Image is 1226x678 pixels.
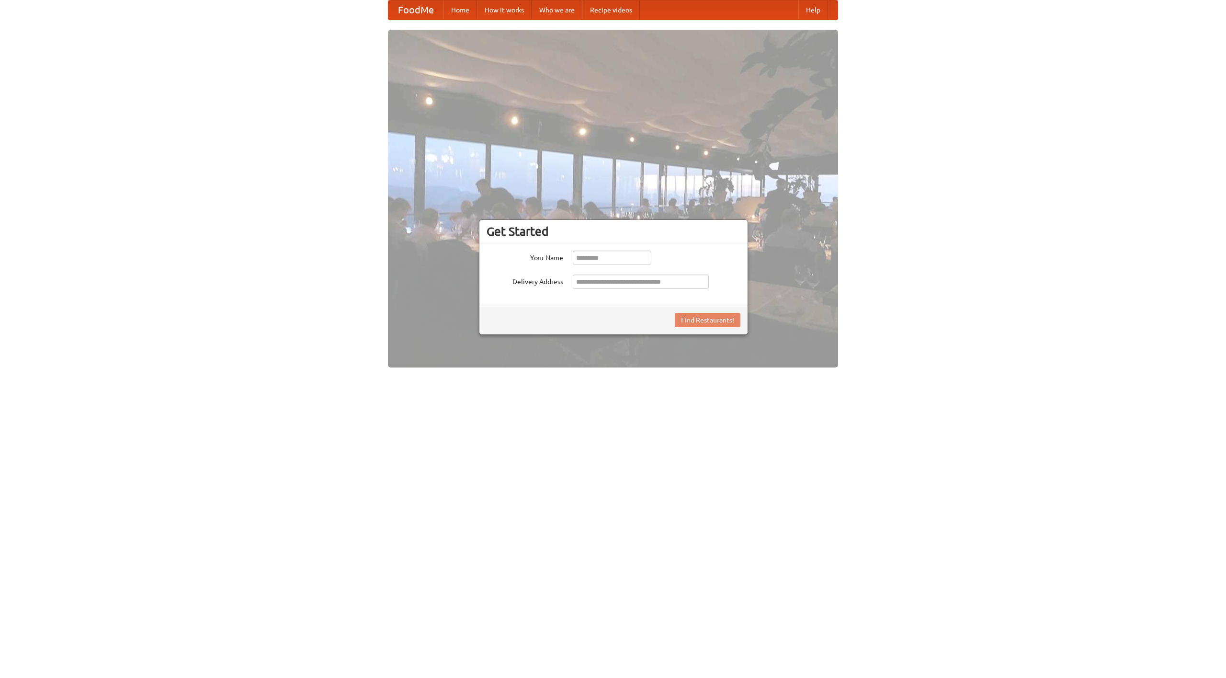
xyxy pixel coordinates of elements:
h3: Get Started [487,224,740,239]
a: Who we are [532,0,582,20]
label: Your Name [487,251,563,263]
a: Recipe videos [582,0,640,20]
a: How it works [477,0,532,20]
a: Home [443,0,477,20]
label: Delivery Address [487,275,563,287]
button: Find Restaurants! [675,313,740,327]
a: Help [798,0,828,20]
a: FoodMe [388,0,443,20]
